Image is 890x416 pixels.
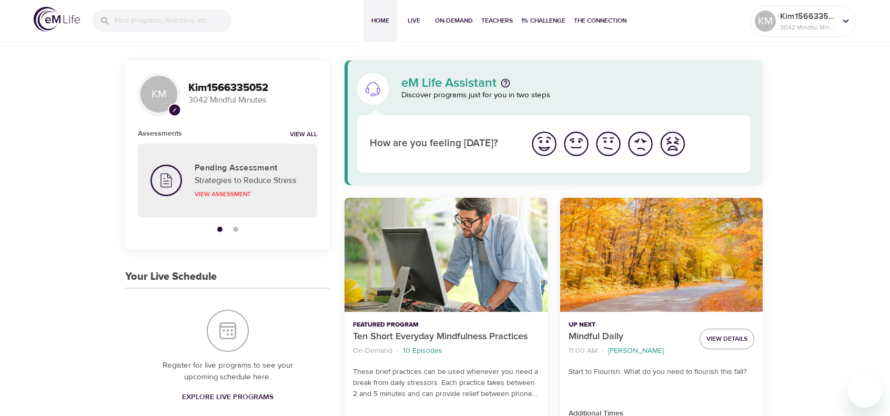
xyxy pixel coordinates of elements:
[560,198,763,312] button: Mindful Daily
[290,130,317,139] a: View all notifications
[195,189,305,199] p: View Assessment
[594,129,623,158] img: ok
[368,15,393,26] span: Home
[569,344,691,358] nav: breadcrumb
[138,73,180,115] div: KM
[608,346,664,357] p: [PERSON_NAME]
[353,367,539,400] p: These brief practices can be used whenever you need a break from daily stressors. Each practice t...
[188,94,317,106] p: 3042 Mindful Minutes
[403,346,442,357] p: 10 Episodes
[481,15,513,26] span: Teachers
[353,320,539,330] p: Featured Program
[706,333,747,344] span: View Details
[626,129,655,158] img: bad
[182,391,274,404] span: Explore Live Programs
[345,198,547,312] button: Ten Short Everyday Mindfulness Practices
[780,23,836,32] p: 3042 Mindful Minutes
[34,7,80,32] img: logo
[353,344,539,358] nav: breadcrumb
[353,330,539,344] p: Ten Short Everyday Mindfulness Practices
[574,15,626,26] span: The Connection
[207,310,249,352] img: Your Live Schedule
[353,346,392,357] p: On-Demand
[138,128,182,139] h6: Assessments
[521,15,565,26] span: 1% Challenge
[755,11,776,32] div: KM
[658,129,687,158] img: worst
[365,80,381,97] img: eM Life Assistant
[401,77,497,89] p: eM Life Assistant
[178,388,278,407] a: Explore Live Programs
[528,128,560,160] button: I'm feeling great
[195,163,305,174] h5: Pending Assessment
[569,346,598,357] p: 11:00 AM
[370,136,515,151] p: How are you feeling [DATE]?
[700,329,754,349] button: View Details
[569,330,691,344] p: Mindful Daily
[195,174,305,187] p: Strategies to Reduce Stress
[624,128,656,160] button: I'm feeling bad
[188,82,317,94] h3: Kim1566335052
[397,344,399,358] li: ·
[569,367,754,378] p: Start to Flourish: What do you need to flourish this fall?
[780,10,836,23] p: Kim1566335052
[146,360,309,383] p: Register for live programs to see your upcoming schedule here.
[592,128,624,160] button: I'm feeling ok
[848,374,882,408] iframe: Button to launch messaging window
[401,89,750,102] p: Discover programs just for you in two steps
[569,320,691,330] p: Up Next
[656,128,689,160] button: I'm feeling worst
[602,344,604,358] li: ·
[530,129,559,158] img: great
[562,129,591,158] img: good
[560,128,592,160] button: I'm feeling good
[401,15,427,26] span: Live
[125,271,217,283] h3: Your Live Schedule
[435,15,473,26] span: On-Demand
[115,9,231,32] input: Find programs, teachers, etc...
